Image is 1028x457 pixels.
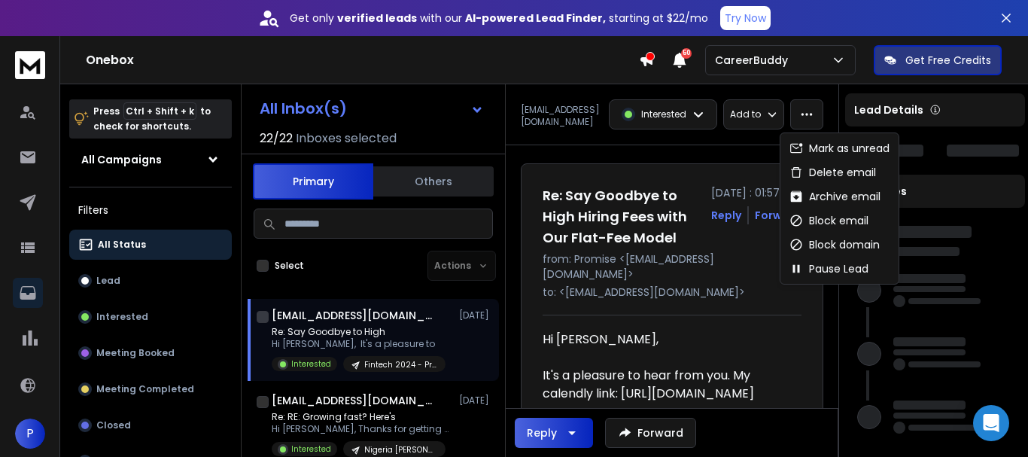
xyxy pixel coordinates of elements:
[253,163,373,200] button: Primary
[725,11,766,26] p: Try Now
[291,358,331,370] p: Interested
[96,311,148,323] p: Interested
[337,11,417,26] strong: verified leads
[730,108,761,120] p: Add to
[15,419,45,449] span: P
[272,308,437,323] h1: [EMAIL_ADDRESS][DOMAIN_NAME]
[98,239,146,251] p: All Status
[96,419,131,431] p: Closed
[96,347,175,359] p: Meeting Booked
[681,48,692,59] span: 50
[272,326,446,338] p: Re: Say Goodbye to High
[93,104,211,134] p: Press to check for shortcuts.
[465,11,606,26] strong: AI-powered Lead Finder,
[711,185,801,200] p: [DATE] : 01:57 pm
[641,108,686,120] p: Interested
[272,338,446,350] p: Hi [PERSON_NAME], It's a pleasure to
[543,331,789,349] div: Hi [PERSON_NAME],
[789,189,880,204] div: Archive email
[905,53,991,68] p: Get Free Credits
[715,53,794,68] p: CareerBuddy
[789,237,880,252] div: Block domain
[272,411,452,423] p: Re: RE: Growing fast? Here's
[459,395,493,407] p: [DATE]
[789,213,868,228] div: Block email
[364,444,436,455] p: Nigeria [PERSON_NAME]
[854,102,923,117] p: Lead Details
[755,208,801,223] div: Forward
[272,393,437,408] h1: [EMAIL_ADDRESS][DOMAIN_NAME]
[364,359,436,370] p: Fintech 2024 - Promise
[69,200,232,221] h3: Filters
[290,11,708,26] p: Get only with our starting at $22/mo
[291,443,331,455] p: Interested
[296,129,397,148] h3: Inboxes selected
[789,261,868,276] div: Pause Lead
[789,141,890,156] div: Mark as unread
[973,405,1009,441] div: Open Intercom Messenger
[845,175,1025,208] div: Activities
[521,104,600,128] p: [EMAIL_ADDRESS][DOMAIN_NAME]
[260,101,347,116] h1: All Inbox(s)
[96,383,194,395] p: Meeting Completed
[123,102,196,120] span: Ctrl + Shift + k
[373,165,494,198] button: Others
[86,51,639,69] h1: Onebox
[543,367,789,403] div: It's a pleasure to hear from you. My calendly link: [URL][DOMAIN_NAME]
[275,260,304,272] label: Select
[711,208,741,223] button: Reply
[605,418,696,448] button: Forward
[527,425,557,440] div: Reply
[272,423,452,435] p: Hi [PERSON_NAME], Thanks for getting back
[789,165,876,180] div: Delete email
[543,185,702,248] h1: Re: Say Goodbye to High Hiring Fees with Our Flat-Fee Model
[260,129,293,148] span: 22 / 22
[459,309,493,321] p: [DATE]
[96,275,120,287] p: Lead
[15,51,45,79] img: logo
[81,152,162,167] h1: All Campaigns
[543,251,801,282] p: from: Promise <[EMAIL_ADDRESS][DOMAIN_NAME]>
[543,285,801,300] p: to: <[EMAIL_ADDRESS][DOMAIN_NAME]>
